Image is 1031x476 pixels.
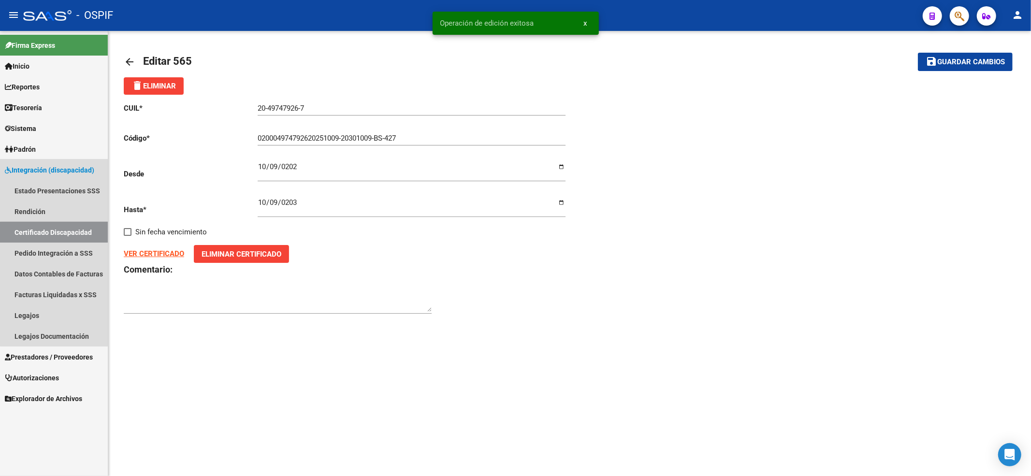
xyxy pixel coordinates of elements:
[124,103,258,114] p: CUIL
[124,56,135,68] mat-icon: arrow_back
[143,55,192,67] span: Editar 565
[926,56,937,67] mat-icon: save
[131,80,143,91] mat-icon: delete
[5,373,59,383] span: Autorizaciones
[937,58,1005,67] span: Guardar cambios
[124,77,184,95] button: Eliminar
[5,102,42,113] span: Tesorería
[124,204,258,215] p: Hasta
[5,40,55,51] span: Firma Express
[124,169,258,179] p: Desde
[131,82,176,90] span: Eliminar
[5,123,36,134] span: Sistema
[440,18,534,28] span: Operación de edición exitosa
[5,165,94,175] span: Integración (discapacidad)
[1012,9,1023,21] mat-icon: person
[76,5,113,26] span: - OSPIF
[576,14,595,32] button: x
[5,352,93,362] span: Prestadores / Proveedores
[584,19,587,28] span: x
[124,249,184,258] a: VER CERTIFICADO
[194,245,289,263] button: Eliminar Certificado
[5,82,40,92] span: Reportes
[5,393,82,404] span: Explorador de Archivos
[8,9,19,21] mat-icon: menu
[202,250,281,259] span: Eliminar Certificado
[124,264,173,274] strong: Comentario:
[998,443,1021,466] div: Open Intercom Messenger
[5,61,29,72] span: Inicio
[5,144,36,155] span: Padrón
[135,226,207,238] span: Sin fecha vencimiento
[124,133,258,144] p: Código
[918,53,1013,71] button: Guardar cambios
